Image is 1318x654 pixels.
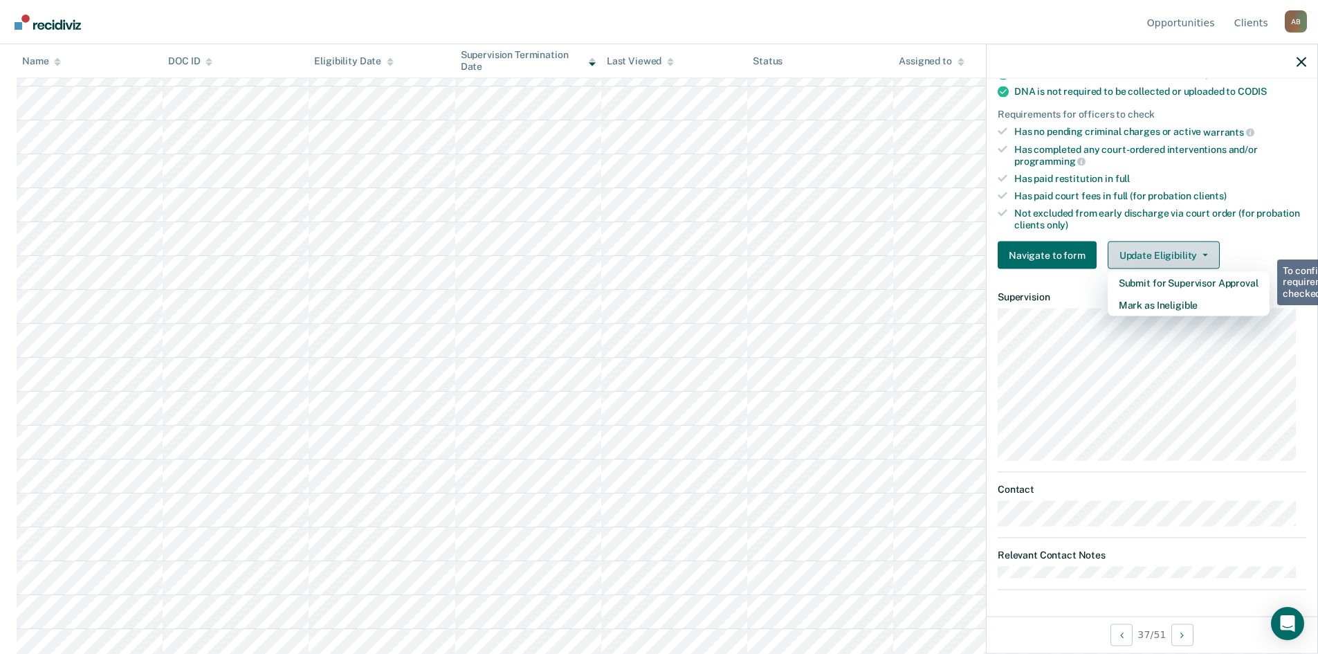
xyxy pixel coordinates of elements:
button: Submit for Supervisor Approval [1108,272,1270,294]
span: warrants [1203,126,1254,137]
div: Open Intercom Messenger [1271,607,1304,640]
div: Assigned to [899,55,964,67]
dt: Contact [998,483,1306,495]
span: months [1235,69,1268,80]
button: Previous Opportunity [1110,624,1133,646]
span: CODIS [1238,86,1267,97]
div: Eligibility Date [314,55,394,67]
div: A B [1285,10,1307,33]
div: Name [22,55,61,67]
button: Mark as Ineligible [1108,294,1270,316]
div: DOC ID [168,55,212,67]
span: clients) [1193,190,1227,201]
div: Supervision Termination Date [461,49,596,73]
button: Navigate to form [998,242,1097,269]
span: only) [1047,219,1068,230]
div: 37 / 51 [987,616,1317,653]
div: Dropdown Menu [1108,272,1270,316]
span: full [1115,173,1130,184]
div: Has paid restitution in [1014,173,1306,185]
button: Next Opportunity [1171,624,1193,646]
img: Recidiviz [15,15,81,30]
span: programming [1014,156,1086,167]
div: Not excluded from early discharge via court order (for probation clients [1014,207,1306,230]
dt: Supervision [998,291,1306,303]
a: Navigate to form link [998,242,1102,269]
div: Requirements for officers to check [998,109,1306,120]
div: Status [753,55,782,67]
div: Has completed any court-ordered interventions and/or [1014,143,1306,167]
div: Last Viewed [607,55,674,67]
div: Has no pending criminal charges or active [1014,126,1306,138]
div: Has paid court fees in full (for probation [1014,190,1306,201]
div: DNA is not required to be collected or uploaded to [1014,86,1306,98]
button: Update Eligibility [1108,242,1220,269]
dt: Relevant Contact Notes [998,549,1306,561]
button: Profile dropdown button [1285,10,1307,33]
